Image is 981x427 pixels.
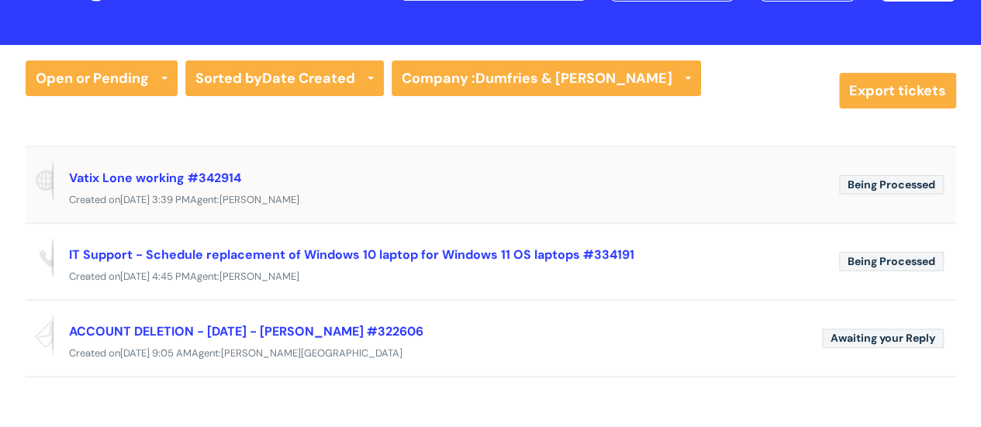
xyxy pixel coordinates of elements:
a: Open or Pending [26,60,178,96]
span: Awaiting your Reply [822,329,944,348]
a: ACCOUNT DELETION - [DATE] - [PERSON_NAME] #322606 [69,323,423,339]
span: Reported via phone [26,236,54,280]
strong: Dumfries & [PERSON_NAME] [475,69,672,88]
div: Created on Agent: [26,267,956,287]
span: Being Processed [839,175,944,195]
span: [PERSON_NAME][GEOGRAPHIC_DATA] [221,346,402,360]
div: Created on Agent: [26,191,956,210]
span: [PERSON_NAME] [219,270,299,283]
div: Created on Agent: [26,344,956,363]
a: Export tickets [839,73,956,108]
b: Date Created [262,69,355,88]
span: [PERSON_NAME] [219,193,299,206]
span: Reported via portal [26,160,54,203]
span: [DATE] 9:05 AM [120,346,192,360]
span: [DATE] 4:45 PM [120,270,190,283]
a: Sorted byDate Created [185,60,384,96]
span: Being Processed [839,252,944,271]
span: [DATE] 3:39 PM [120,193,190,206]
a: Company :Dumfries & [PERSON_NAME] [392,60,701,96]
a: Vatix Lone working #342914 [69,170,241,186]
span: Reported via email [26,313,54,356]
a: IT Support - Schedule replacement of Windows 10 laptop for Windows 11 OS laptops #334191 [69,246,634,263]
